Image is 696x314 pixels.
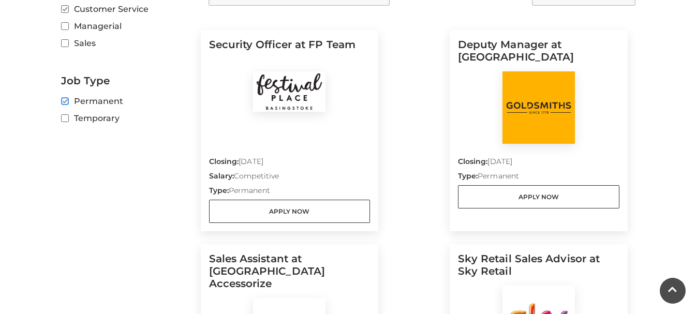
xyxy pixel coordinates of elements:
p: [DATE] [458,156,619,171]
label: Managerial [61,20,193,33]
a: Apply Now [458,185,619,208]
strong: Salary: [209,171,234,181]
h5: Sales Assistant at [GEOGRAPHIC_DATA] Accessorize [209,252,371,298]
h5: Security Officer at FP Team [209,38,371,71]
label: Permanent [61,95,193,108]
strong: Type: [209,186,229,195]
p: [DATE] [209,156,371,171]
label: Temporary [61,112,193,125]
img: Goldsmiths [502,71,575,144]
p: Competitive [209,171,371,185]
label: Customer Service [61,3,193,16]
h2: Job Type [61,74,193,87]
label: Sales [61,37,193,50]
h5: Sky Retail Sales Advisor at Sky Retail [458,252,619,286]
strong: Closing: [209,157,239,166]
h5: Deputy Manager at [GEOGRAPHIC_DATA] [458,38,619,71]
p: Permanent [458,171,619,185]
img: Festival Place [253,71,325,112]
p: Permanent [209,185,371,200]
a: Apply Now [209,200,371,223]
strong: Closing: [458,157,488,166]
strong: Type: [458,171,478,181]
